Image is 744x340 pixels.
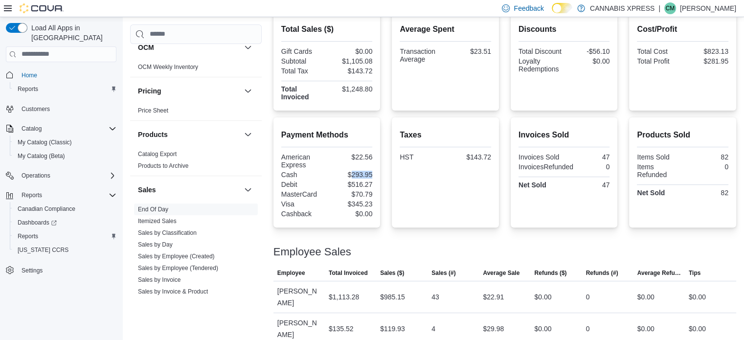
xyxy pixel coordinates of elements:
span: Operations [18,170,116,181]
span: Catalog [22,125,42,133]
div: Items Sold [637,153,680,161]
div: Debit [281,181,325,188]
div: Cashback [281,210,325,218]
button: Sales [138,185,240,195]
a: Sales by Classification [138,229,197,236]
h2: Taxes [400,129,491,141]
span: Canadian Compliance [14,203,116,215]
div: $0.00 [534,323,551,335]
strong: Total Invoiced [281,85,309,101]
button: [US_STATE] CCRS [10,243,120,257]
a: Customers [18,103,54,115]
span: Reports [18,189,116,201]
div: Items Refunded [637,163,680,179]
div: $985.15 [380,291,405,303]
button: Home [2,68,120,82]
span: Washington CCRS [14,244,116,256]
span: Customers [18,103,116,115]
span: Average Refund [637,269,681,277]
h2: Payment Methods [281,129,373,141]
div: Products [130,148,262,176]
span: Sales by Classification [138,229,197,237]
p: [PERSON_NAME] [680,2,736,14]
div: OCM [130,61,262,77]
div: $1,248.80 [329,85,372,93]
span: Dashboards [18,219,57,227]
span: Sales by Employee (Tendered) [138,264,218,272]
h2: Average Spent [400,23,491,35]
span: My Catalog (Classic) [14,136,116,148]
strong: Net Sold [519,181,546,189]
div: 47 [566,153,609,161]
span: Reports [18,232,38,240]
h2: Total Sales ($) [281,23,373,35]
button: Operations [18,170,54,181]
a: Catalog Export [138,151,177,158]
div: 4 [431,323,435,335]
button: OCM [242,42,254,53]
div: $1,113.28 [329,291,359,303]
div: $119.93 [380,323,405,335]
div: Gift Cards [281,47,325,55]
a: Settings [18,265,46,276]
div: 43 [431,291,439,303]
strong: Net Sold [637,189,665,197]
h2: Discounts [519,23,610,35]
input: Dark Mode [552,3,572,13]
h3: OCM [138,43,154,52]
p: | [658,2,660,14]
div: American Express [281,153,325,169]
div: 82 [685,153,728,161]
a: Sales by Invoice & Product [138,288,208,295]
div: $0.00 [689,323,706,335]
button: Reports [18,189,46,201]
span: Sales by Day [138,241,173,249]
a: Sales by Invoice [138,276,180,283]
div: $135.52 [329,323,354,335]
div: $293.95 [329,171,372,179]
button: Reports [10,229,120,243]
span: Dashboards [14,217,116,228]
div: Transaction Average [400,47,443,63]
span: Home [18,69,116,81]
button: Products [242,129,254,140]
span: Total Invoiced [329,269,368,277]
h2: Cost/Profit [637,23,728,35]
span: Canadian Compliance [18,205,75,213]
img: Cova [20,3,64,13]
span: My Catalog (Beta) [14,150,116,162]
a: Home [18,69,41,81]
span: End Of Day [138,205,168,213]
button: Settings [2,263,120,277]
div: MasterCard [281,190,325,198]
div: $281.95 [685,57,728,65]
span: Products to Archive [138,162,188,170]
div: [PERSON_NAME] [273,281,325,313]
a: Products to Archive [138,162,188,169]
span: Settings [18,264,116,276]
div: $0.00 [329,210,372,218]
div: 47 [566,181,609,189]
div: Total Profit [637,57,680,65]
div: $143.72 [448,153,491,161]
div: Visa [281,200,325,208]
button: Products [138,130,240,139]
span: Reports [14,230,116,242]
div: -$56.10 [566,47,609,55]
div: $70.79 [329,190,372,198]
div: $143.72 [329,67,372,75]
nav: Complex example [6,64,116,303]
span: OCM Weekly Inventory [138,63,198,71]
span: Load All Apps in [GEOGRAPHIC_DATA] [27,23,116,43]
div: HST [400,153,443,161]
a: My Catalog (Beta) [14,150,69,162]
button: Catalog [18,123,45,135]
h3: Sales [138,185,156,195]
div: Cyrus Mein [664,2,676,14]
a: Sales by Employee (Created) [138,253,215,260]
button: Operations [2,169,120,182]
span: Sales (#) [431,269,455,277]
div: Total Discount [519,47,562,55]
span: Sales by Invoice [138,276,180,284]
